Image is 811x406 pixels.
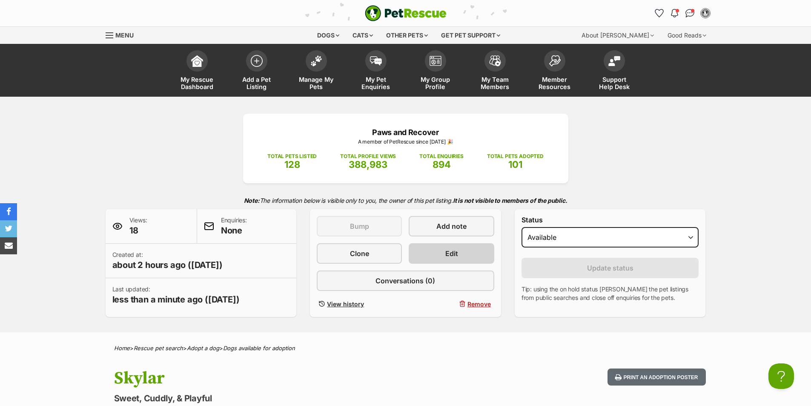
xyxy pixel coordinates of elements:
[167,46,227,97] a: My Rescue Dashboard
[112,259,223,271] span: about 2 hours ago ([DATE])
[453,197,567,204] strong: It is not visible to members of the public.
[467,299,491,308] span: Remove
[365,5,447,21] a: PetRescue
[668,6,682,20] button: Notifications
[191,55,203,67] img: dashboard-icon-eb2f2d2d3e046f16d808141f083e7271f6b2e854fb5c12c21221c1fb7104beca.svg
[662,27,712,44] div: Good Reads
[350,248,369,259] span: Clone
[685,9,694,17] img: chat-41dd97257d64d25036548639549fe6c8038ab92f7586957e7f3b1b290dea8141.svg
[350,221,369,231] span: Bump
[256,127,556,138] p: Paws and Recover
[221,225,247,236] span: None
[178,76,216,90] span: My Rescue Dashboard
[653,6,712,20] ul: Account quick links
[238,76,276,90] span: Add a Pet Listing
[585,46,644,97] a: Support Help Desk
[340,153,396,160] p: TOTAL PROFILE VIEWS
[409,216,494,236] a: Add note
[522,258,699,278] button: Update status
[115,32,134,39] span: Menu
[370,56,382,66] img: pet-enquiries-icon-7e3ad2cf08bfb03b45e93fb7055b45f3efa6380592205ae92323e6603595dc1f.svg
[112,294,240,305] span: less than a minute ago ([DATE])
[699,6,712,20] button: My account
[106,192,706,209] p: The information below is visible only to you, the owner of this pet listing.
[522,216,699,224] label: Status
[525,46,585,97] a: Member Resources
[297,76,335,90] span: Manage My Pets
[435,27,506,44] div: Get pet support
[768,363,794,389] iframe: Help Scout Beacon - Open
[375,276,435,286] span: Conversations (0)
[409,243,494,264] a: Edit
[409,298,494,310] button: Remove
[221,216,247,236] p: Enquiries:
[287,46,346,97] a: Manage My Pets
[346,46,406,97] a: My Pet Enquiries
[595,76,633,90] span: Support Help Desk
[317,298,402,310] a: View history
[406,46,465,97] a: My Group Profile
[256,138,556,146] p: A member of PetRescue since [DATE] 🎉
[244,197,260,204] strong: Note:
[522,285,699,302] p: Tip: using the on hold status [PERSON_NAME] the pet listings from public searches and close off e...
[508,159,522,170] span: 101
[317,271,494,291] a: Conversations (0)
[284,159,300,170] span: 128
[327,299,364,308] span: View history
[487,153,544,160] p: TOTAL PETS ADOPTED
[653,6,666,20] a: Favourites
[112,285,240,305] p: Last updated:
[251,55,263,67] img: add-pet-listing-icon-0afa8454b4691262ce3f59096e99ab1cd57d4a30225e0717b998d2c9b9846f56.svg
[93,345,719,351] div: > > >
[310,55,322,66] img: manage-my-pets-icon-02211641906a0b7f246fdf0571729dbe1e7629f14944591b6c1af311fb30b64b.svg
[129,225,147,236] span: 18
[227,46,287,97] a: Add a Pet Listing
[671,9,678,17] img: notifications-46538b983faf8c2785f20acdc204bb7945ddae34d4c08c2a6579f10ce5e182be.svg
[112,251,223,271] p: Created at:
[476,76,514,90] span: My Team Members
[357,76,395,90] span: My Pet Enquiries
[347,27,379,44] div: Cats
[129,216,147,236] p: Views:
[465,46,525,97] a: My Team Members
[433,159,451,170] span: 894
[587,263,633,273] span: Update status
[311,27,345,44] div: Dogs
[187,345,219,351] a: Adopt a dog
[365,5,447,21] img: logo-e224e6f780fb5917bec1dbf3a21bbac754714ae5b6737aabdf751b685950b380.svg
[536,76,574,90] span: Member Resources
[430,56,441,66] img: group-profile-icon-3fa3cf56718a62981997c0bc7e787c4b2cf8bcc04b72c1350f741eb67cf2f40e.svg
[436,221,467,231] span: Add note
[416,76,455,90] span: My Group Profile
[683,6,697,20] a: Conversations
[608,56,620,66] img: help-desk-icon-fdf02630f3aa405de69fd3d07c3f3aa587a6932b1a1747fa1d2bba05be0121f9.svg
[701,9,710,17] img: Jacki Largo profile pic
[114,345,130,351] a: Home
[267,153,317,160] p: TOTAL PETS LISTED
[608,369,705,386] button: Print an adoption poster
[317,243,402,264] a: Clone
[106,27,140,42] a: Menu
[549,55,561,66] img: member-resources-icon-8e73f808a243e03378d46382f2149f9095a855e16c252ad45f914b54edf8863c.svg
[134,345,183,351] a: Rescue pet search
[489,55,501,66] img: team-members-icon-5396bd8760b3fe7c0b43da4ab00e1e3bb1a5d9ba89233759b79545d2d3fc5d0d.svg
[445,248,458,259] span: Edit
[223,345,295,351] a: Dogs available for adoption
[349,159,387,170] span: 388,983
[419,153,463,160] p: TOTAL ENQUIRIES
[114,369,474,388] h1: Skylar
[317,216,402,236] button: Bump
[576,27,660,44] div: About [PERSON_NAME]
[114,392,474,404] p: Sweet, Cuddly, & Playful
[380,27,434,44] div: Other pets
